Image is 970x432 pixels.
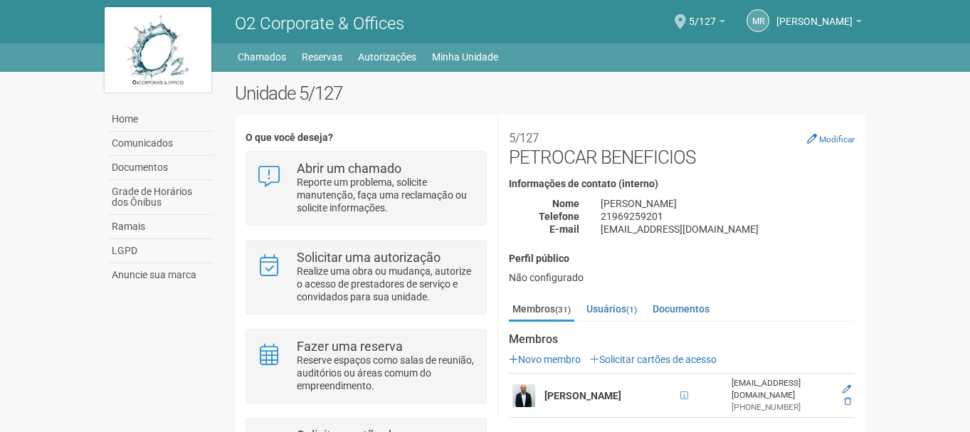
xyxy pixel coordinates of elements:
[509,253,855,264] h4: Perfil público
[105,7,211,93] img: logo.jpg
[819,135,855,144] small: Modificar
[297,161,401,176] strong: Abrir um chamado
[432,47,498,67] a: Minha Unidade
[590,354,717,365] a: Solicitar cartões de acesso
[302,47,342,67] a: Reservas
[732,377,833,401] div: [EMAIL_ADDRESS][DOMAIN_NAME]
[512,384,535,407] img: user.png
[555,305,571,315] small: (31)
[358,47,416,67] a: Autorizações
[776,2,853,27] span: MARCOS RAUF
[732,401,833,413] div: [PHONE_NUMBER]
[235,14,404,33] span: O2 Corporate & Offices
[590,223,865,236] div: [EMAIL_ADDRESS][DOMAIN_NAME]
[108,156,213,180] a: Documentos
[689,2,716,27] span: 5/127
[108,180,213,215] a: Grade de Horários dos Ônibus
[235,83,866,104] h2: Unidade 5/127
[583,298,640,320] a: Usuários(1)
[509,179,855,189] h4: Informações de contato (interno)
[590,210,865,223] div: 21969259201
[843,384,851,394] a: Editar membro
[108,107,213,132] a: Home
[590,197,865,210] div: [PERSON_NAME]
[689,18,725,29] a: 5/127
[509,131,539,145] small: 5/127
[108,215,213,239] a: Ramais
[297,354,475,392] p: Reserve espaços como salas de reunião, auditórios ou áreas comum do empreendimento.
[108,239,213,263] a: LGPD
[257,162,475,214] a: Abrir um chamado Reporte um problema, solicite manutenção, faça uma reclamação ou solicite inform...
[539,211,579,222] strong: Telefone
[626,305,637,315] small: (1)
[297,339,403,354] strong: Fazer uma reserva
[297,250,441,265] strong: Solicitar uma autorização
[257,340,475,392] a: Fazer uma reserva Reserve espaços como salas de reunião, auditórios ou áreas comum do empreendime...
[807,133,855,144] a: Modificar
[649,298,713,320] a: Documentos
[108,132,213,156] a: Comunicados
[509,333,855,346] strong: Membros
[776,18,862,29] a: [PERSON_NAME]
[509,271,855,284] div: Não configurado
[246,132,487,143] h4: O que você deseja?
[844,396,851,406] a: Excluir membro
[257,251,475,303] a: Solicitar uma autorização Realize uma obra ou mudança, autorize o acesso de prestadores de serviç...
[509,125,855,168] h2: PETROCAR BENEFICIOS
[549,223,579,235] strong: E-mail
[297,176,475,214] p: Reporte um problema, solicite manutenção, faça uma reclamação ou solicite informações.
[108,263,213,287] a: Anuncie sua marca
[552,198,579,209] strong: Nome
[509,298,574,322] a: Membros(31)
[297,265,475,303] p: Realize uma obra ou mudança, autorize o acesso de prestadores de serviço e convidados para sua un...
[747,9,769,32] a: MR
[544,390,621,401] strong: [PERSON_NAME]
[509,354,581,365] a: Novo membro
[238,47,286,67] a: Chamados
